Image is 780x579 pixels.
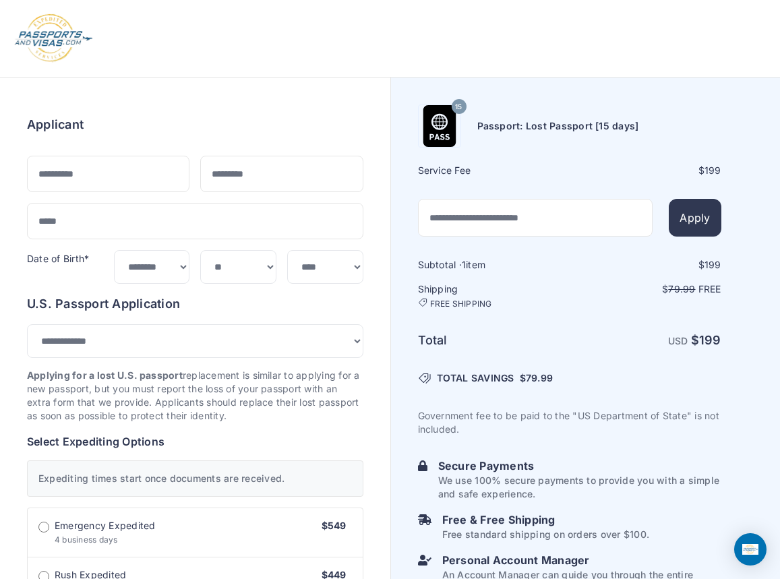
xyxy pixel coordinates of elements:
[27,253,89,264] label: Date of Birth*
[520,371,553,385] span: $
[55,519,156,532] span: Emergency Expedited
[27,460,363,497] div: Expediting times start once documents are received.
[418,164,568,177] h6: Service Fee
[27,369,183,381] strong: Applying for a lost U.S. passport
[571,258,721,272] div: $
[438,458,721,474] h6: Secure Payments
[462,259,466,270] span: 1
[437,371,514,385] span: TOTAL SAVINGS
[418,409,721,436] p: Government fee to be paid to the "US Department of State" is not included.
[322,520,347,531] span: $549
[704,259,721,270] span: 199
[704,164,721,176] span: 199
[442,528,649,541] p: Free standard shipping on orders over $100.
[691,333,721,347] strong: $
[571,282,721,296] p: $
[13,13,94,63] img: Logo
[438,474,721,501] p: We use 100% secure payments to provide you with a simple and safe experience.
[418,282,568,309] h6: Shipping
[698,283,721,295] span: Free
[526,372,553,384] span: 79.99
[477,119,639,133] h6: Passport: Lost Passport [15 days]
[571,164,721,177] div: $
[430,299,492,309] span: FREE SHIPPING
[442,512,649,528] h6: Free & Free Shipping
[27,115,84,134] h6: Applicant
[55,535,118,545] span: 4 business days
[27,433,363,450] h6: Select Expediting Options
[418,258,568,272] h6: Subtotal · item
[455,98,462,116] span: 15
[734,533,767,566] div: Open Intercom Messenger
[669,199,721,237] button: Apply
[27,369,363,423] p: replacement is similar to applying for a new passport, but you must report the loss of your passp...
[442,552,721,568] h6: Personal Account Manager
[419,105,460,147] img: Product Name
[668,335,688,346] span: USD
[668,283,695,295] span: 79.99
[27,295,363,313] h6: U.S. Passport Application
[699,333,721,347] span: 199
[418,331,568,350] h6: Total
